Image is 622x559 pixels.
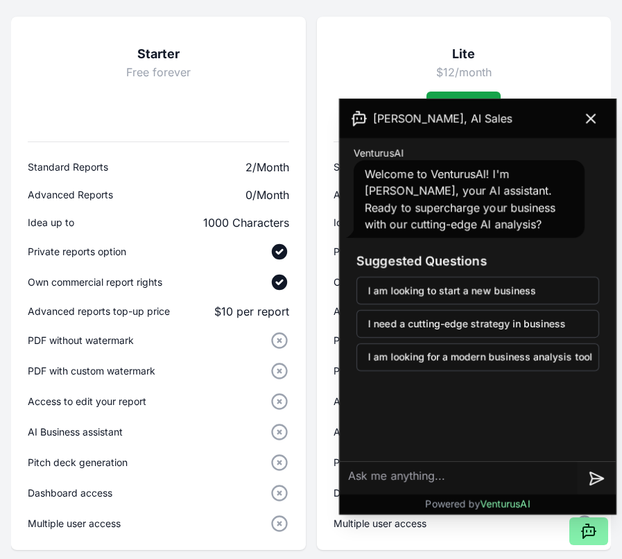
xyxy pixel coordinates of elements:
[345,64,584,80] p: $12/month
[203,216,289,230] span: 1000 Characters
[334,188,419,202] p: Advanced Reports
[334,245,432,259] p: Private reports option
[334,486,418,500] p: Dashboard access
[426,497,530,511] p: Powered by
[28,216,74,230] p: Idea up to
[214,304,289,318] span: $10 per report
[354,146,404,160] span: VenturusAI
[28,334,134,347] p: PDF without watermark
[28,395,146,409] p: Access to edit your report
[356,277,599,304] button: I am looking to start a new business
[28,364,155,378] p: PDF with custom watermark
[334,334,440,347] p: PDF without watermark
[39,44,278,64] h3: Starter
[334,216,380,230] p: Idea up to
[365,167,555,231] span: Welcome to VenturusAI! I'm [PERSON_NAME], your AI assistant. Ready to supercharge your business w...
[28,160,108,174] p: Standard Reports
[334,364,461,378] p: PDF with custom watermark
[356,252,599,271] h3: Suggested Questions
[481,498,530,510] span: VenturusAI
[345,44,584,64] h3: Lite
[28,275,162,289] p: Own commercial report rights
[28,456,128,470] p: Pitch deck generation
[334,275,468,289] p: Own commercial report rights
[334,517,426,531] p: Multiple user access
[245,160,289,174] span: 2/Month
[28,486,112,500] p: Dashboard access
[28,245,126,259] p: Private reports option
[28,425,123,439] p: AI Business assistant
[334,395,452,409] p: Access to edit your report
[39,64,278,80] p: Free forever
[334,160,414,174] p: Standard Reports
[245,188,289,202] span: 0/Month
[373,110,512,127] span: [PERSON_NAME], AI Sales
[356,310,599,338] button: I need a cutting-edge strategy in business
[334,304,476,318] p: Advanced reports top-up price
[334,456,433,470] p: Pitch deck generation
[426,92,501,119] button: Get started
[28,304,170,318] p: Advanced reports top-up price
[356,343,599,371] button: I am looking for a modern business analysis tool
[28,517,121,531] p: Multiple user access
[28,188,113,202] p: Advanced Reports
[334,425,429,439] p: AI Business assistant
